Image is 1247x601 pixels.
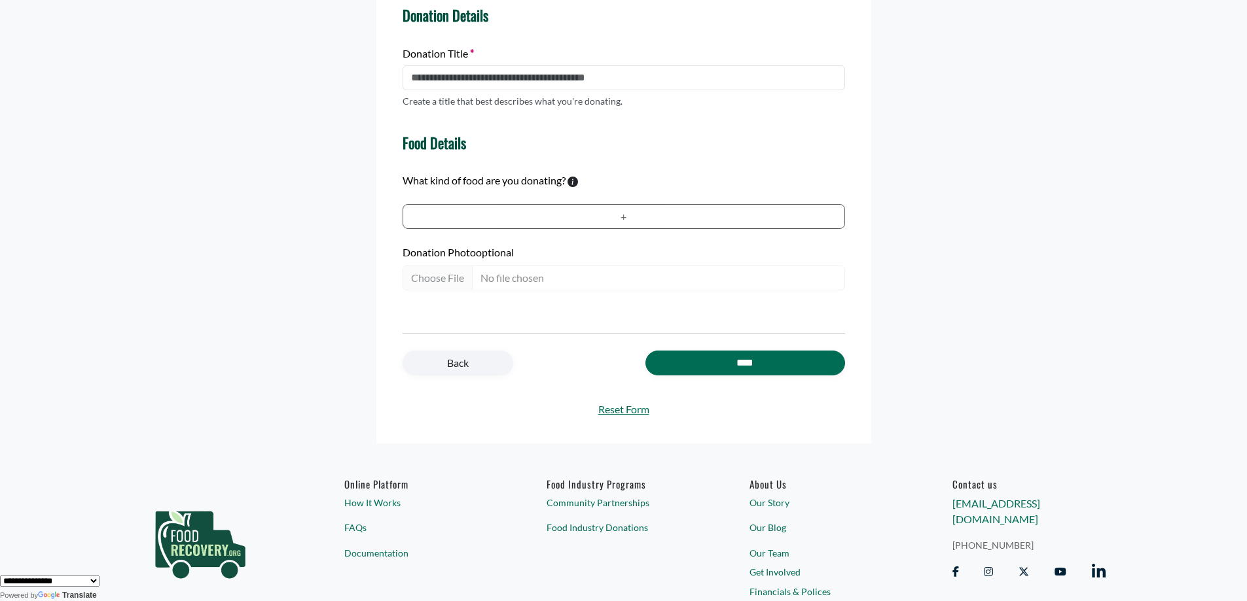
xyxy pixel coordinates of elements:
[403,94,623,108] p: Create a title that best describes what you're donating.
[344,521,497,534] a: FAQs
[344,496,497,509] a: How It Works
[38,591,62,600] img: Google Translate
[344,546,497,560] a: Documentation
[403,402,845,417] a: Reset Form
[547,496,700,509] a: Community Partnerships
[750,546,903,560] a: Our Team
[403,7,845,24] h4: Donation Details
[547,521,700,534] a: Food Industry Donations
[403,134,466,151] h4: Food Details
[750,478,903,490] a: About Us
[38,591,97,600] a: Translate
[750,521,903,534] a: Our Blog
[568,177,578,187] svg: To calculate environmental impacts, we follow the Food Loss + Waste Protocol
[403,46,474,61] label: Donation Title
[403,245,845,260] label: Donation Photo
[952,497,1040,525] a: [EMAIL_ADDRESS][DOMAIN_NAME]
[750,496,903,509] a: Our Story
[476,246,514,258] span: optional
[547,478,700,490] h6: Food Industry Programs
[952,478,1106,490] h6: Contact us
[750,565,903,579] a: Get Involved
[403,351,513,375] a: Back
[952,538,1106,552] a: [PHONE_NUMBER]
[403,173,566,188] label: What kind of food are you donating?
[344,478,497,490] h6: Online Platform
